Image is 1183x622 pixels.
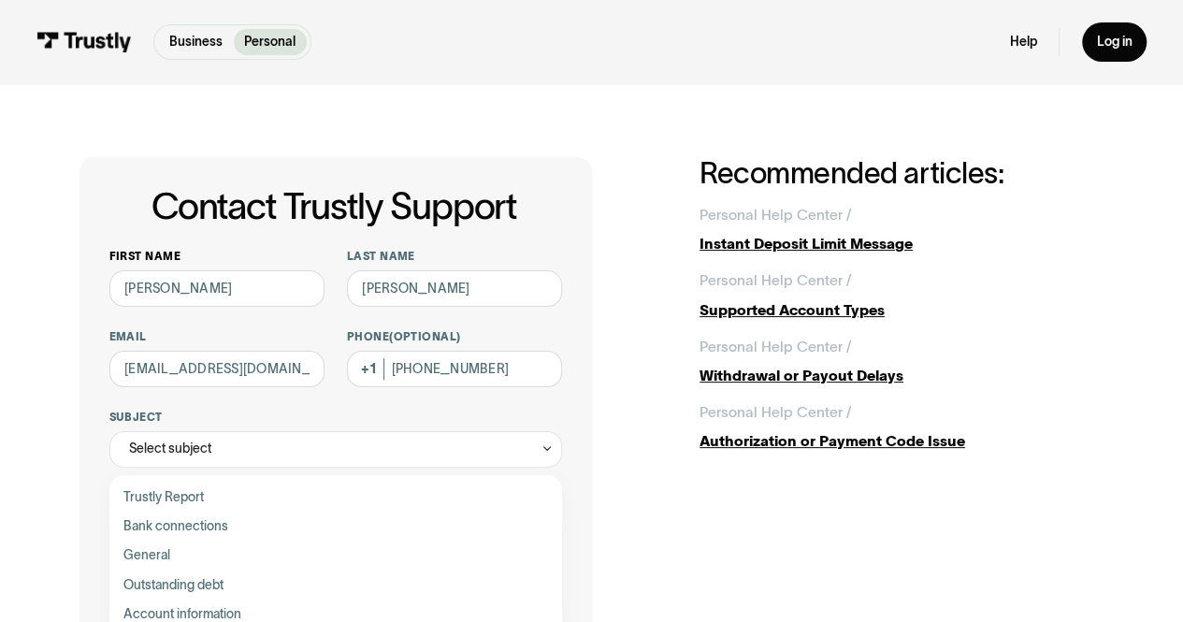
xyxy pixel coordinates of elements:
a: Personal Help Center /Withdrawal or Payout Delays [700,336,1104,387]
label: First name [109,249,325,264]
a: Help [1010,34,1037,51]
span: Outstanding debt [123,574,224,596]
div: Authorization or Payment Code Issue [700,430,1104,452]
input: alex@mail.com [109,351,325,387]
div: Withdrawal or Payout Delays [700,365,1104,386]
div: Supported Account Types [700,299,1104,321]
div: Select subject [109,431,563,468]
span: Trustly Report [123,486,204,508]
a: Personal Help Center /Instant Deposit Limit Message [700,204,1104,255]
a: Personal Help Center /Authorization or Payment Code Issue [700,401,1104,453]
p: Personal [244,33,296,52]
label: Phone [347,329,563,344]
a: Personal [234,29,307,55]
label: Subject [109,410,563,425]
div: Personal Help Center / [700,401,851,423]
a: Business [158,29,233,55]
span: General [123,544,170,566]
h1: Contact Trustly Support [106,186,563,226]
input: (555) 555-5555 [347,351,563,387]
label: Last name [347,249,563,264]
input: Alex [109,270,325,307]
span: (Optional) [389,330,461,342]
div: Instant Deposit Limit Message [700,233,1104,254]
p: Business [169,33,223,52]
div: Personal Help Center / [700,204,851,225]
div: Personal Help Center / [700,336,851,357]
input: Howard [347,270,563,307]
a: Personal Help Center /Supported Account Types [700,269,1104,321]
img: Trustly Logo [36,32,132,51]
label: Email [109,329,325,344]
div: Log in [1096,34,1132,51]
a: Log in [1082,22,1147,61]
div: Select subject [129,438,211,459]
h2: Recommended articles: [700,157,1104,189]
div: Personal Help Center / [700,269,851,291]
span: Bank connections [123,515,228,537]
